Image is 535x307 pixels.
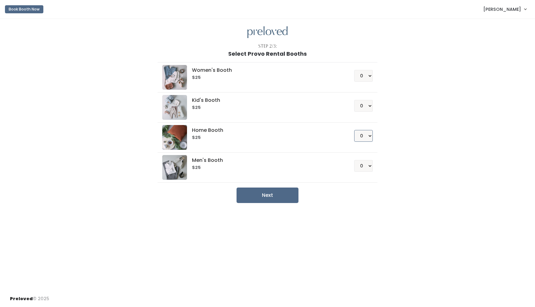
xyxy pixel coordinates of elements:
[162,65,187,90] img: preloved logo
[247,26,288,38] img: preloved logo
[237,188,298,203] button: Next
[5,5,43,13] button: Book Booth Now
[192,75,339,80] h6: $25
[10,291,49,302] div: © 2025
[10,296,33,302] span: Preloved
[477,2,533,16] a: [PERSON_NAME]
[192,97,339,103] h5: Kid's Booth
[192,165,339,170] h6: $25
[192,105,339,110] h6: $25
[162,125,187,150] img: preloved logo
[192,128,339,133] h5: Home Booth
[483,6,521,13] span: [PERSON_NAME]
[162,95,187,120] img: preloved logo
[192,135,339,140] h6: $25
[258,43,277,50] div: Step 2/3:
[5,2,43,16] a: Book Booth Now
[228,51,307,57] h1: Select Provo Rental Booths
[192,158,339,163] h5: Men's Booth
[192,67,339,73] h5: Women's Booth
[162,155,187,180] img: preloved logo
